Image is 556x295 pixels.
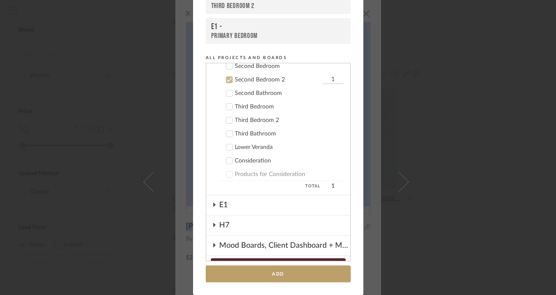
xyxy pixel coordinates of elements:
div: E1 [219,195,350,215]
div: Second Bedroom [235,63,344,70]
div: Third Bedroom 2 [235,117,344,124]
div: Mood Boards, Client Dashboard + More [219,236,350,255]
div: E1 - [211,22,345,32]
div: Lower Veranda [235,144,344,151]
div: All Projects and Boards [206,54,351,62]
button: + CREATE NEW PROJECT [211,258,346,273]
span: Total [219,181,320,191]
div: Products for Consideration [235,171,344,178]
div: Second Bathroom [235,90,344,97]
div: H7 [219,216,350,235]
div: Consideration [235,157,344,165]
div: Third Bedroom [235,103,344,111]
div: Primary Bedroom [211,32,345,40]
div: Second Bedroom 2 [235,76,320,84]
span: 1 [322,181,344,191]
div: Third Bathroom [235,130,344,138]
input: Second Bedroom 2 [322,76,344,84]
button: Add [206,265,351,283]
div: Third Bedroom 2 [211,2,345,10]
